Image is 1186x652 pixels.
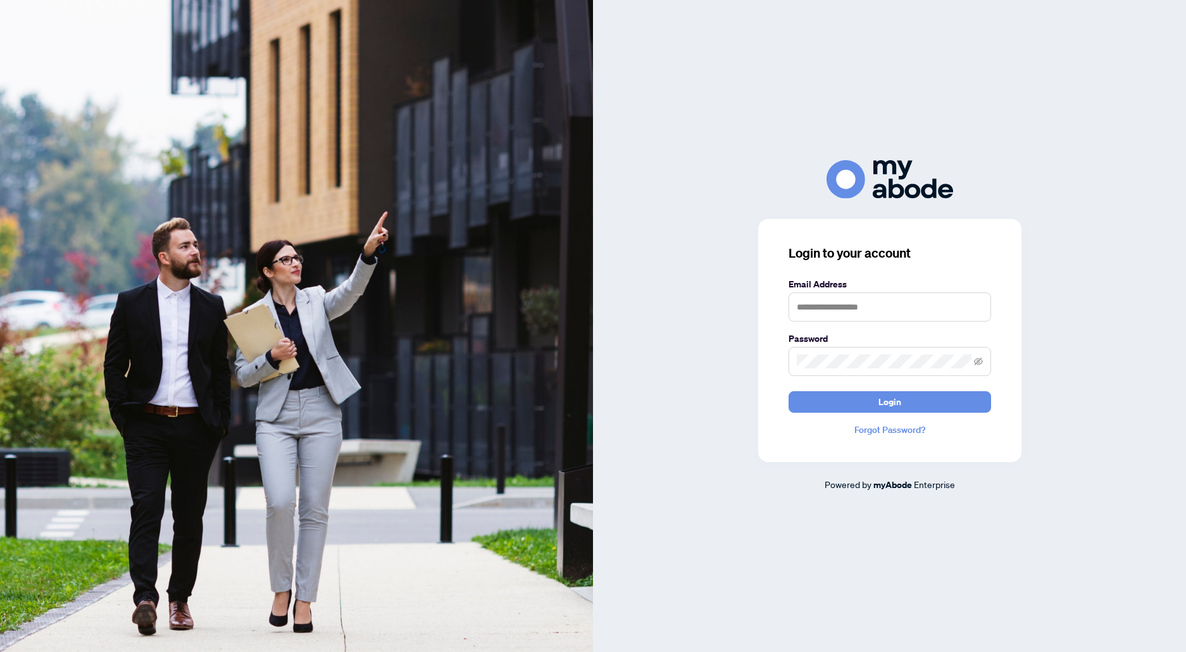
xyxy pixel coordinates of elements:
h3: Login to your account [789,244,991,262]
label: Email Address [789,277,991,291]
span: Login [878,392,901,412]
span: Enterprise [914,479,955,490]
a: myAbode [873,478,912,492]
span: Powered by [825,479,871,490]
label: Password [789,332,991,346]
a: Forgot Password? [789,423,991,437]
span: eye-invisible [974,357,983,366]
button: Login [789,391,991,413]
img: ma-logo [827,160,953,199]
